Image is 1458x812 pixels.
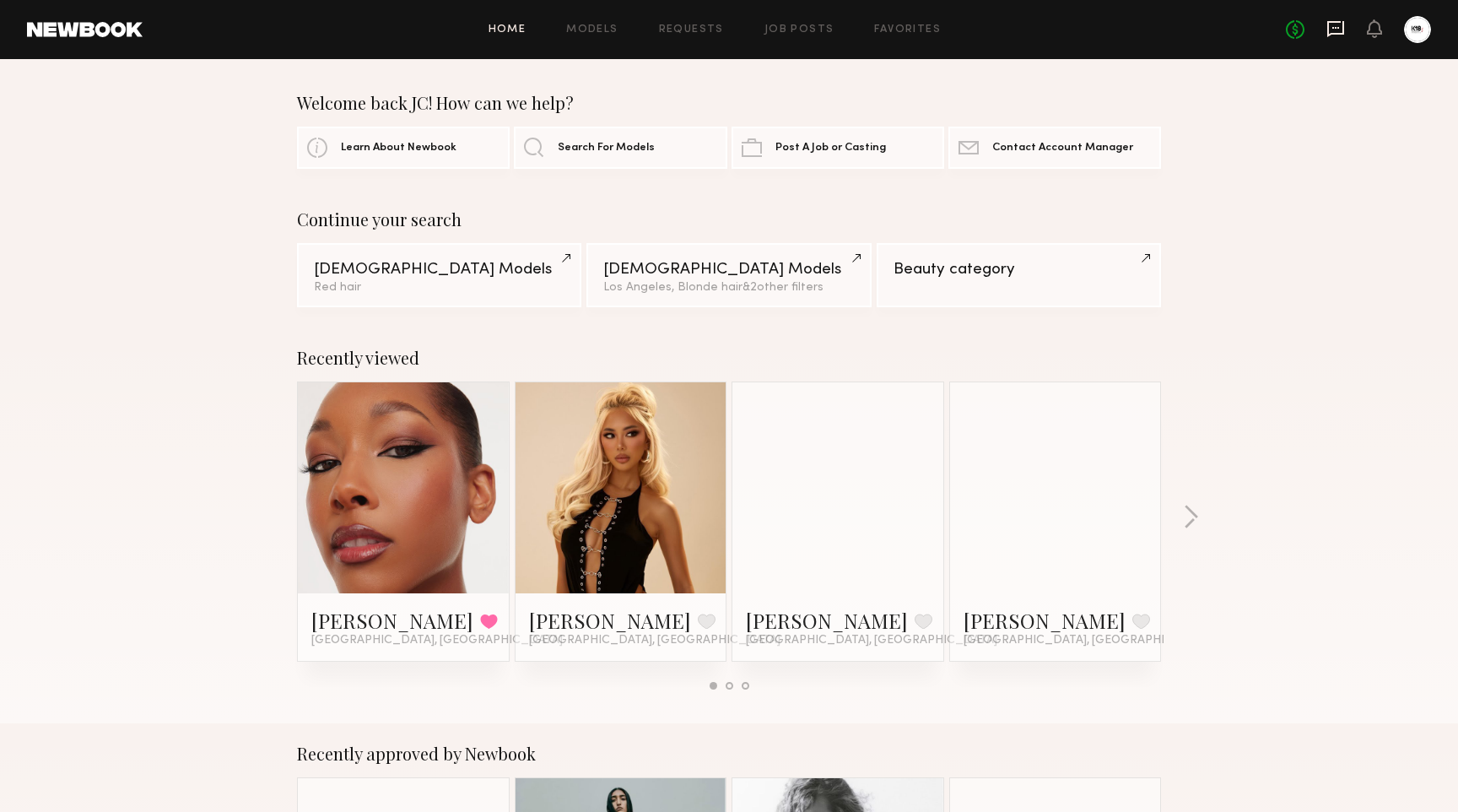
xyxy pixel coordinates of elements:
span: [GEOGRAPHIC_DATA], [GEOGRAPHIC_DATA] [529,634,780,647]
a: Requests [659,24,724,35]
a: [PERSON_NAME] [311,607,473,634]
a: Favorites [874,24,941,35]
a: Post A Job or Casting [732,127,944,169]
span: [GEOGRAPHIC_DATA], [GEOGRAPHIC_DATA] [746,634,997,647]
a: [PERSON_NAME] [746,607,908,634]
span: Post A Job or Casting [775,143,886,154]
div: [DEMOGRAPHIC_DATA] Models [603,262,854,278]
div: Continue your search [297,209,1161,230]
a: Home [489,24,526,35]
span: [GEOGRAPHIC_DATA], [GEOGRAPHIC_DATA] [964,634,1215,647]
div: Recently viewed [297,348,1161,368]
span: & 2 other filter s [742,282,823,293]
a: Job Posts [764,24,834,35]
a: [PERSON_NAME] [964,607,1126,634]
div: Welcome back JC! How can we help? [297,93,1161,113]
a: [DEMOGRAPHIC_DATA] ModelsRed hair [297,243,581,307]
div: [DEMOGRAPHIC_DATA] Models [314,262,564,278]
span: [GEOGRAPHIC_DATA], [GEOGRAPHIC_DATA] [311,634,563,647]
a: Beauty category [877,243,1161,307]
span: Contact Account Manager [992,143,1133,154]
span: Search For Models [558,143,655,154]
a: [DEMOGRAPHIC_DATA] ModelsLos Angeles, Blonde hair&2other filters [586,243,871,307]
a: Models [566,24,618,35]
div: Los Angeles, Blonde hair [603,282,854,294]
a: Learn About Newbook [297,127,510,169]
div: Beauty category [894,262,1144,278]
a: Search For Models [514,127,726,169]
a: [PERSON_NAME] [529,607,691,634]
div: Red hair [314,282,564,294]
div: Recently approved by Newbook [297,744,1161,764]
a: Contact Account Manager [948,127,1161,169]
span: Learn About Newbook [341,143,456,154]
